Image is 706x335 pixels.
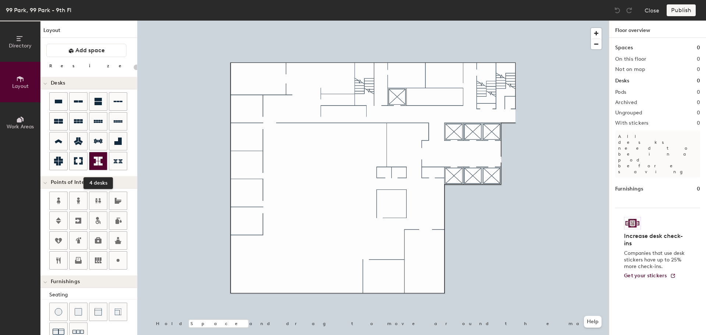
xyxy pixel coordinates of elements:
span: Get your stickers [624,272,667,279]
h2: 0 [697,67,700,72]
h1: Layout [40,26,137,38]
button: Couch (corner) [109,303,127,321]
button: Close [645,4,659,16]
button: Cushion [69,303,88,321]
img: Couch (middle) [95,308,102,316]
button: Add space [46,44,126,57]
span: Layout [12,83,29,89]
h1: Spaces [615,44,633,52]
h4: Increase desk check-ins [624,232,687,247]
button: Stool [49,303,68,321]
h1: 0 [697,77,700,85]
h2: 0 [697,56,700,62]
h2: On this floor [615,56,646,62]
span: Furnishings [51,279,80,285]
h2: 0 [697,110,700,116]
h1: Floor overview [609,21,706,38]
h1: Desks [615,77,629,85]
img: Couch (corner) [114,308,122,316]
img: Cushion [75,308,82,316]
button: Couch (middle) [89,303,107,321]
p: Companies that use desk stickers have up to 25% more check-ins. [624,250,687,270]
img: Sticker logo [624,217,641,229]
button: Help [584,316,602,328]
img: Undo [614,7,621,14]
h2: Not on map [615,67,645,72]
div: Resize [49,63,131,69]
div: 99 Park, 99 Park - 9th Fl [6,6,71,15]
div: Seating [49,291,137,299]
h2: Archived [615,100,637,106]
p: All desks need to be in a pod before saving [615,131,700,178]
span: Work Areas [7,124,34,130]
h2: Ungrouped [615,110,642,116]
img: Stool [55,308,62,316]
span: Points of Interest [51,179,95,185]
a: Get your stickers [624,273,676,279]
h2: 0 [697,120,700,126]
img: Redo [625,7,633,14]
h2: Pods [615,89,626,95]
h2: With stickers [615,120,649,126]
h2: 0 [697,89,700,95]
span: Directory [9,43,32,49]
span: Add space [75,47,105,54]
h1: Furnishings [615,185,643,193]
h1: 0 [697,185,700,193]
span: Desks [51,80,65,86]
h1: 0 [697,44,700,52]
button: 4 desks [89,152,107,170]
h2: 0 [697,100,700,106]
